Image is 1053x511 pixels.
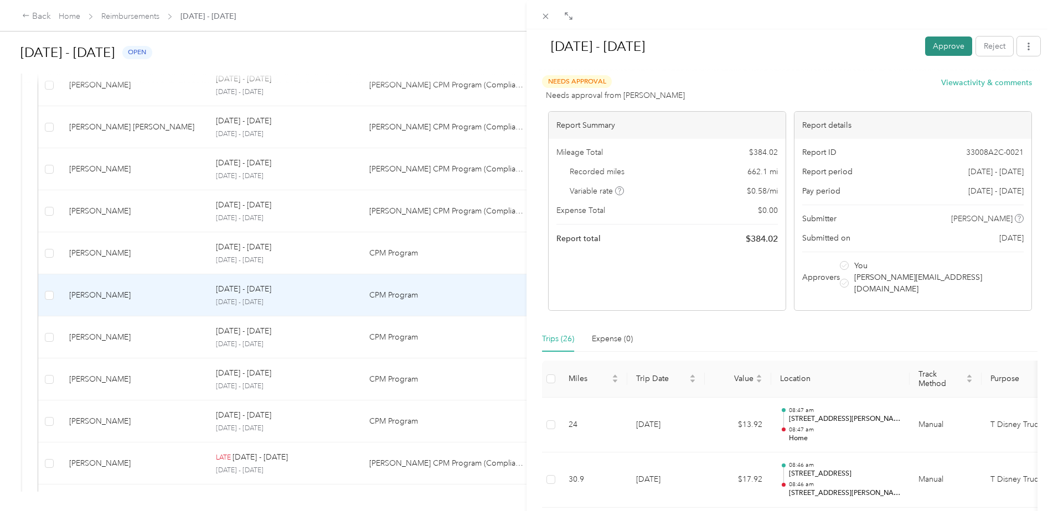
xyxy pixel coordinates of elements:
div: Report Summary [549,112,786,139]
span: [DATE] - [DATE] [968,166,1024,178]
button: Reject [976,36,1013,56]
div: Trips (26) [542,333,574,345]
p: [STREET_ADDRESS] [789,469,901,479]
span: Submitter [802,213,837,225]
span: caret-down [966,378,973,384]
span: $ 0.58 / mi [747,185,778,197]
iframe: Everlance-gr Chat Button Frame [991,449,1053,511]
span: [PERSON_NAME] [951,213,1013,225]
div: Expense (0) [592,333,633,345]
span: Needs approval from [PERSON_NAME] [546,90,685,101]
span: You [854,260,868,272]
button: Approve [925,36,972,56]
span: caret-down [689,378,696,384]
td: $13.92 [705,398,771,453]
th: Trip Date [627,361,705,398]
p: [STREET_ADDRESS][PERSON_NAME] [789,414,901,424]
span: Needs Approval [542,75,612,88]
td: [DATE] [627,398,705,453]
td: [DATE] [627,452,705,508]
span: Approvers [802,272,840,283]
span: 33008A2C-0021 [966,147,1024,158]
th: Value [705,361,771,398]
p: [STREET_ADDRESS][PERSON_NAME] [789,488,901,498]
p: 08:46 am [789,461,901,469]
div: Report details [794,112,1031,139]
span: caret-up [689,373,696,379]
p: Home [789,434,901,444]
p: 08:47 am [789,426,901,434]
th: Track Method [910,361,982,398]
span: Report total [556,233,601,244]
span: caret-up [966,373,973,379]
span: [DATE] [999,232,1024,244]
span: $ 384.02 [746,232,778,246]
span: Recorded miles [570,166,624,178]
span: [DATE] - [DATE] [968,185,1024,197]
span: $ 0.00 [758,205,778,216]
span: Submitted on [802,232,850,244]
td: Manual [910,398,982,453]
td: Manual [910,452,982,508]
span: Variable rate [570,185,624,197]
span: caret-down [756,378,762,384]
p: 08:46 am [789,481,901,488]
td: 30.9 [560,452,627,508]
span: $ 384.02 [749,147,778,158]
span: Trip Date [636,374,687,383]
td: 24 [560,398,627,453]
span: Report period [802,166,853,178]
span: 662.1 mi [747,166,778,178]
span: caret-up [612,373,618,379]
span: Report ID [802,147,837,158]
span: Miles [569,374,610,383]
span: Purpose [990,374,1047,383]
th: Miles [560,361,627,398]
h1: Sep 22 - Oct 5, 2025 [539,33,917,60]
p: 08:47 am [789,406,901,414]
span: caret-up [756,373,762,379]
span: Value [714,374,753,383]
button: Viewactivity & comments [941,77,1032,88]
span: Expense Total [556,205,605,216]
span: Pay period [802,185,840,197]
th: Location [771,361,910,398]
span: caret-down [612,378,618,384]
span: [PERSON_NAME][EMAIL_ADDRESS][DOMAIN_NAME] [854,272,1021,295]
td: $17.92 [705,452,771,508]
span: Mileage Total [556,147,603,158]
span: Track Method [918,369,964,388]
